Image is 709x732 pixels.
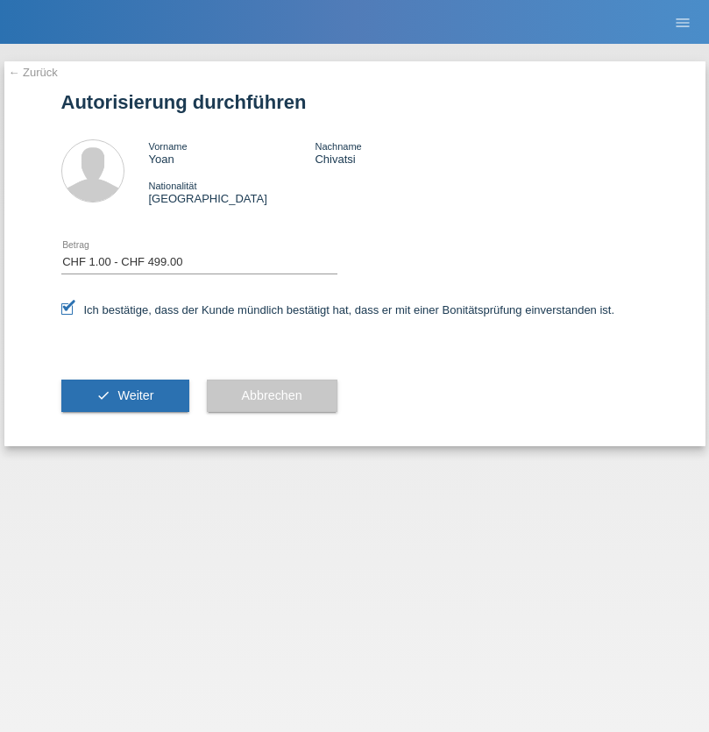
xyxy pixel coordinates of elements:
[61,303,615,316] label: Ich bestätige, dass der Kunde mündlich bestätigt hat, dass er mit einer Bonitätsprüfung einversta...
[242,388,302,402] span: Abbrechen
[149,141,188,152] span: Vorname
[315,139,481,166] div: Chivatsi
[96,388,110,402] i: check
[149,179,316,205] div: [GEOGRAPHIC_DATA]
[149,181,197,191] span: Nationalität
[61,91,649,113] h1: Autorisierung durchführen
[674,14,691,32] i: menu
[149,139,316,166] div: Yoan
[207,380,337,413] button: Abbrechen
[117,388,153,402] span: Weiter
[9,66,58,79] a: ← Zurück
[315,141,361,152] span: Nachname
[665,17,700,27] a: menu
[61,380,189,413] button: check Weiter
